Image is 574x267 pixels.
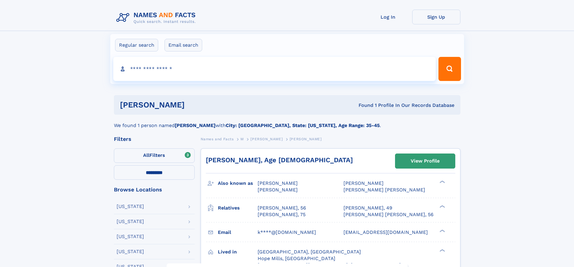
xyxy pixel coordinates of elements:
[258,205,306,211] a: [PERSON_NAME], 56
[114,148,195,163] label: Filters
[271,102,454,109] div: Found 1 Profile In Our Records Database
[115,39,158,51] label: Regular search
[206,156,353,164] a: [PERSON_NAME], Age [DEMOGRAPHIC_DATA]
[117,219,144,224] div: [US_STATE]
[343,180,384,186] span: [PERSON_NAME]
[411,154,440,168] div: View Profile
[438,248,445,252] div: ❯
[258,211,306,218] a: [PERSON_NAME], 75
[114,115,460,129] div: We found 1 person named with .
[114,136,195,142] div: Filters
[258,187,298,193] span: [PERSON_NAME]
[258,249,361,255] span: [GEOGRAPHIC_DATA], [GEOGRAPHIC_DATA]
[412,10,460,24] a: Sign Up
[343,205,392,211] a: [PERSON_NAME], 49
[438,57,461,81] button: Search Button
[113,57,436,81] input: search input
[218,203,258,213] h3: Relatives
[117,249,144,254] div: [US_STATE]
[438,204,445,208] div: ❯
[165,39,202,51] label: Email search
[218,227,258,238] h3: Email
[175,123,215,128] b: [PERSON_NAME]
[343,229,428,235] span: [EMAIL_ADDRESS][DOMAIN_NAME]
[117,234,144,239] div: [US_STATE]
[114,187,195,192] div: Browse Locations
[343,211,434,218] a: [PERSON_NAME] [PERSON_NAME], 56
[250,135,283,143] a: [PERSON_NAME]
[258,180,298,186] span: [PERSON_NAME]
[114,10,201,26] img: Logo Names and Facts
[240,135,244,143] a: M
[438,229,445,233] div: ❯
[343,187,425,193] span: [PERSON_NAME] [PERSON_NAME]
[117,204,144,209] div: [US_STATE]
[364,10,412,24] a: Log In
[258,256,335,261] span: Hope Mills, [GEOGRAPHIC_DATA]
[218,178,258,188] h3: Also known as
[438,180,445,184] div: ❯
[120,101,272,109] h1: [PERSON_NAME]
[201,135,234,143] a: Names and Facts
[226,123,380,128] b: City: [GEOGRAPHIC_DATA], State: [US_STATE], Age Range: 35-45
[395,154,455,168] a: View Profile
[250,137,283,141] span: [PERSON_NAME]
[240,137,244,141] span: M
[218,247,258,257] h3: Lived in
[290,137,322,141] span: [PERSON_NAME]
[143,152,149,158] span: All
